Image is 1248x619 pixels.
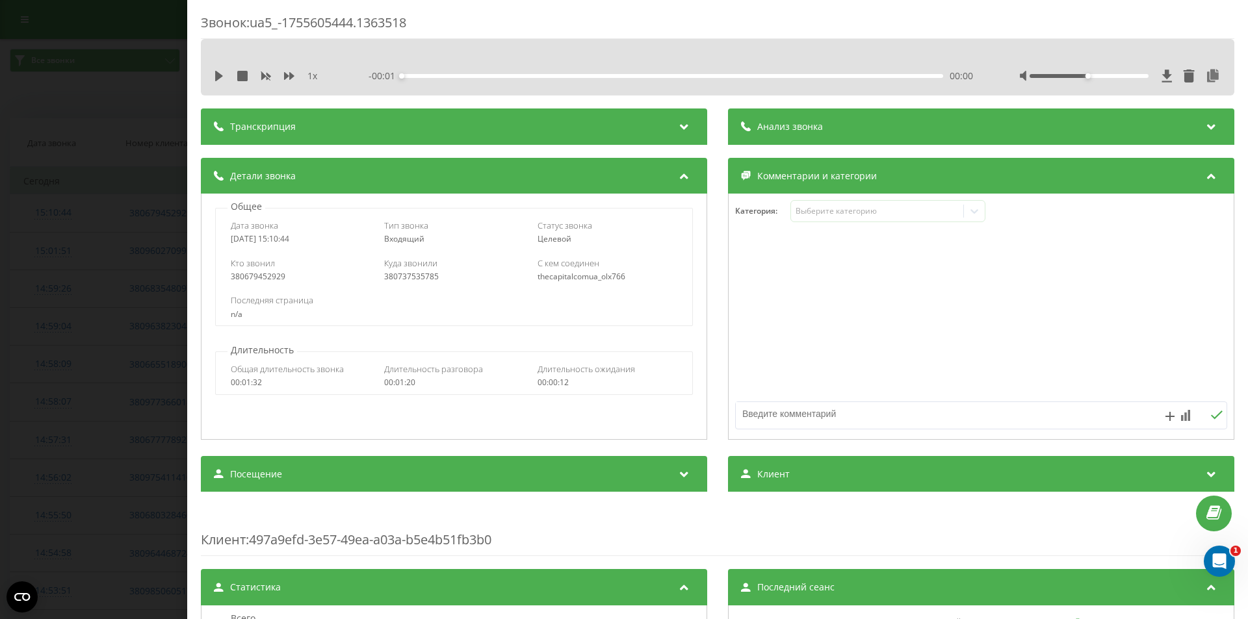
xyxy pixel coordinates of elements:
span: Входящий [384,233,424,244]
div: 00:00:12 [538,378,677,387]
div: : 497a9efd-3e57-49ea-a03a-b5e4b51fb3b0 [201,505,1234,556]
span: Целевой [538,233,571,244]
span: 1 [1230,546,1241,556]
div: thecapitalcomua_olx766 [538,272,677,281]
span: Статистика [230,581,281,594]
div: 380679452929 [231,272,370,281]
div: n/a [231,310,677,319]
div: Accessibility label [399,73,404,79]
span: Дата звонка [231,220,278,231]
span: Транскрипция [230,120,296,133]
span: Клиент [201,531,246,548]
span: Посещение [230,468,282,481]
div: [DATE] 15:10:44 [231,234,370,244]
span: Куда звонили [384,257,437,269]
span: Последний сеанс [757,581,835,594]
div: Accessibility label [1085,73,1091,79]
span: 00:00 [950,69,973,82]
div: Звонок : ua5_-1755605444.1363518 [201,14,1234,39]
span: Общая длительность звонка [231,363,344,375]
span: - 00:01 [369,69,402,82]
p: Общее [227,200,265,213]
button: Open CMP widget [6,581,38,613]
div: Выберите категорию [796,206,958,216]
div: 00:01:20 [384,378,524,387]
span: Кто звонил [231,257,275,269]
iframe: Intercom live chat [1204,546,1235,577]
span: Анализ звонка [757,120,823,133]
div: 00:01:32 [231,378,370,387]
div: 380737535785 [384,272,524,281]
span: Детали звонка [230,170,296,183]
h4: Категория : [735,207,790,216]
span: Комментарии и категории [757,170,877,183]
span: Длительность разговора [384,363,483,375]
p: Длительность [227,344,297,357]
span: Длительность ожидания [538,363,635,375]
span: С кем соединен [538,257,599,269]
span: Тип звонка [384,220,428,231]
span: 1 x [307,69,317,82]
span: Последняя страница [231,294,313,306]
span: Клиент [757,468,790,481]
span: Статус звонка [538,220,592,231]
